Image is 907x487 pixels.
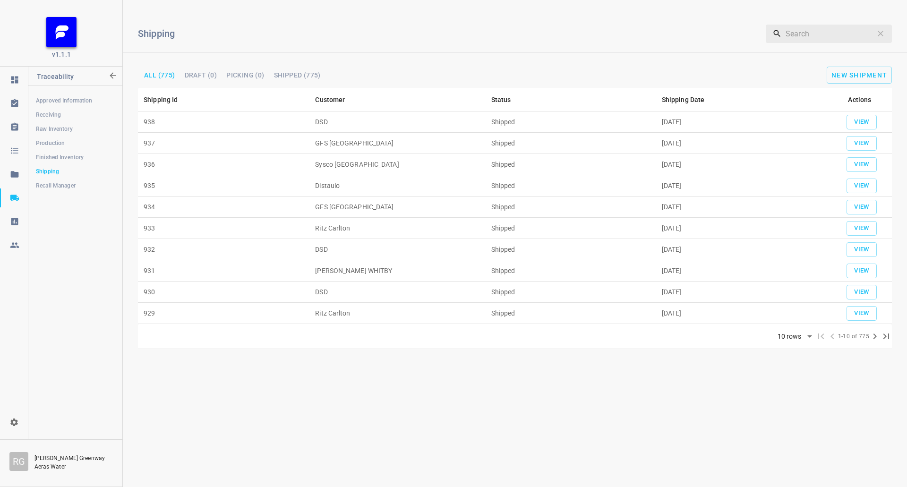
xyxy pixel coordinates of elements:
td: DSD [309,282,485,303]
td: Shipped [486,260,656,282]
span: View [851,138,872,149]
span: View [851,202,872,213]
td: 933 [138,218,309,239]
td: Shipped [486,218,656,239]
button: add [847,136,877,151]
button: add [847,285,877,299]
svg: Search [772,29,782,38]
button: add [847,264,877,278]
div: 10 rows [775,333,804,341]
button: add [847,115,877,129]
a: Receiving [28,105,122,124]
div: Status [491,94,511,105]
span: Finished Inventory [36,153,114,162]
td: 936 [138,154,309,175]
button: add [847,200,877,214]
button: add [847,221,877,236]
p: Aeras Water [34,462,110,471]
button: Draft (0) [181,69,221,81]
span: Shipping Date [662,94,717,105]
button: add [827,67,892,84]
p: [PERSON_NAME] Greenway [34,454,113,462]
td: Shipped [486,133,656,154]
button: add [847,157,877,172]
span: Picking (0) [226,72,264,78]
span: Recall Manager [36,181,114,190]
td: Ritz Carlton [309,218,485,239]
a: Finished Inventory [28,148,122,167]
input: Search [786,24,872,43]
td: 932 [138,239,309,260]
div: Shipping Date [662,94,705,105]
a: Raw Inventory [28,120,122,138]
td: Shipped [486,197,656,218]
button: Picking (0) [222,69,268,81]
span: View [851,308,872,319]
img: FB_Logo_Reversed_RGB_Icon.895fbf61.png [46,17,77,47]
td: Shipped [486,175,656,197]
button: add [847,179,877,193]
span: Status [491,94,523,105]
div: Shipping Id [144,94,178,105]
td: GFS [GEOGRAPHIC_DATA] [309,133,485,154]
td: 930 [138,282,309,303]
td: [PERSON_NAME] WHITBY [309,260,485,282]
span: View [851,117,872,128]
span: Previous Page [827,331,838,342]
span: View [851,159,872,170]
td: Shipped [486,239,656,260]
td: GFS [GEOGRAPHIC_DATA] [309,197,485,218]
button: add [847,242,877,257]
a: Production [28,134,122,153]
td: Sysco [GEOGRAPHIC_DATA] [309,154,485,175]
td: DSD [309,111,485,133]
span: First Page [815,331,827,342]
span: Next Page [869,331,881,342]
span: View [851,287,872,298]
div: R G [9,452,28,471]
span: Production [36,138,114,148]
td: [DATE] [656,154,828,175]
p: Traceability [37,67,107,89]
button: All (775) [140,69,179,81]
span: Shipped (775) [274,72,321,78]
td: 931 [138,260,309,282]
span: Shipping Id [144,94,190,105]
a: Shipping [28,162,122,181]
span: Customer [315,94,357,105]
span: View [851,265,872,276]
a: Recall Manager [28,176,122,195]
span: All (775) [144,72,175,78]
td: Shipped [486,154,656,175]
button: add [847,306,877,321]
td: [DATE] [656,133,828,154]
td: [DATE] [656,303,828,324]
span: Shipping [36,167,114,176]
span: Raw Inventory [36,124,114,134]
td: Distaulo [309,175,485,197]
td: [DATE] [656,260,828,282]
td: DSD [309,239,485,260]
span: View [851,244,872,255]
a: Approved Information [28,91,122,110]
span: Last Page [881,331,892,342]
td: 934 [138,197,309,218]
td: [DATE] [656,282,828,303]
td: Ritz Carlton [309,303,485,324]
span: View [851,223,872,234]
td: Shipped [486,303,656,324]
span: View [851,180,872,191]
button: Shipped (775) [270,69,325,81]
td: [DATE] [656,111,828,133]
h6: Shipping [138,26,631,41]
td: [DATE] [656,218,828,239]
